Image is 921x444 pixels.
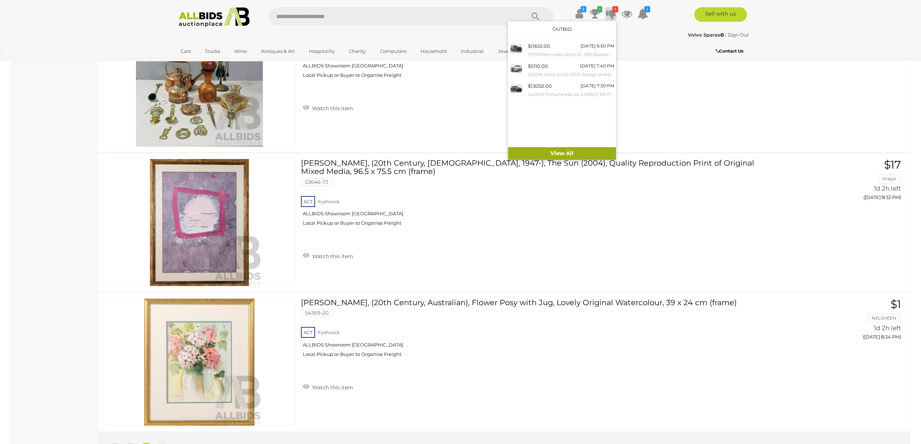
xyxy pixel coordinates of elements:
span: Watch this item [310,384,353,391]
i: 3 [612,6,618,12]
a: Sign Out [728,32,749,38]
img: 54548-1a_ex.jpg [510,62,523,75]
a: Household [416,45,451,57]
b: Contact Us [716,48,743,54]
a: View All [508,147,616,160]
a: Hospitality [304,45,339,57]
a: Computers [375,45,411,57]
span: Watch this item [310,105,353,112]
a: [PERSON_NAME], (20th Century, [DEMOGRAPHIC_DATA], 1947-), The Sun (2004), Quality Reproduction Pr... [306,159,769,232]
a: Trucks [200,45,225,57]
a: Outbid [553,26,572,32]
strong: Volvo Spares [688,32,724,38]
img: 53814-1a_ex.jpg [510,82,523,95]
a: $20 MCMCM 1d 2h left ([DATE] 8:30 PM) [780,19,903,65]
img: 54535-3a.JPG [136,20,263,146]
a: Antiques & Art [256,45,300,57]
img: 54369-20a.jpg [136,299,263,426]
a: 2 [637,7,648,20]
img: 54518-1a_ex.jpg [510,42,523,55]
a: $17 brayjo 1d 2h left ([DATE] 8:32 PM) [780,159,903,204]
a: Sell with us [694,7,747,22]
a: Industrial [456,45,488,57]
a: Wine [230,45,252,57]
a: [GEOGRAPHIC_DATA] [176,57,237,69]
a: 3 [606,7,616,20]
a: Volvo Spares [688,32,725,38]
a: Watch this item [301,250,355,261]
a: $1 NELSHEEN 1d 2h left ([DATE] 8:34 PM) [780,298,903,344]
a: 1 [590,7,600,20]
span: Watch this item [310,253,353,260]
i: $ [581,6,586,12]
small: 04/2017 Porsche Macan S (AWD) MY17 4d Wagon Volcano Grey Metallic Turbo V6 3.0L [528,91,614,99]
a: Watch this item [301,381,355,392]
a: Charity [344,45,371,57]
a: $ [574,7,585,20]
a: Cars [176,45,195,57]
button: Search [517,7,554,25]
span: | [725,32,727,38]
a: [PERSON_NAME], (20th Century, Australian), Flower Posy with Jug, Lovely Original Watercolour, 39 ... [306,298,769,363]
a: $5110.00 [DATE] 7:40 PM 12/2016 Volvo XC60 D5 R-Design (AWD) DZ MY17 4D Wagon Ice White Turbo Die... [508,60,616,80]
a: Collection Vintage & Other Copper & Brass Wares Including Fire Set, THree Horse Brasses and More ... [306,19,769,84]
div: $5110.00 [528,62,548,70]
a: $11610.00 [DATE] 6:50 PM 7/2013 Mercedes-Benz GL 350 Bluetec X166 4d Wagon Cavansite Blue Metalli... [508,40,616,60]
a: Contact Us [716,47,745,55]
div: $11610.00 [528,42,550,50]
i: 2 [644,6,650,12]
small: 7/2013 Mercedes-Benz GL 350 Bluetec X166 4d Wagon Cavansite Blue Metallic Turbo Diesel 3.0L [528,51,614,59]
a: $13050.00 [DATE] 7:30 PM 04/2017 Porsche Macan S (AWD) MY17 4d Wagon Volcano Grey Metallic Turbo ... [508,80,616,100]
div: [DATE] 6:50 PM [581,42,614,50]
span: $1 [891,298,901,311]
div: $13050.00 [528,82,552,90]
img: Allbids.com.au [175,7,253,27]
small: 12/2016 Volvo XC60 D5 R-Design (AWD) DZ MY17 4D Wagon Ice White Turbo Diesel 2.4L [528,71,614,79]
img: 53646-73a.jpg [136,159,263,286]
i: 1 [597,6,602,12]
a: Jewellery [493,45,525,57]
span: $17 [884,158,901,171]
a: Watch this item [301,102,355,113]
div: [DATE] 7:30 PM [581,82,614,90]
div: [DATE] 7:40 PM [580,62,614,70]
